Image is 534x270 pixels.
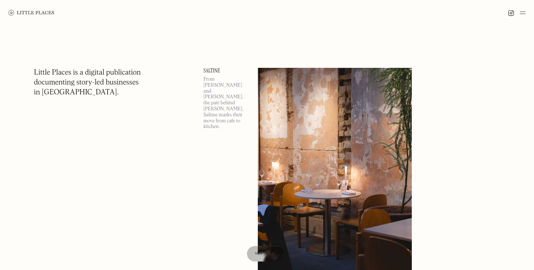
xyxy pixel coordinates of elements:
span: Map view [255,252,276,256]
a: Map view [247,246,284,262]
p: From [PERSON_NAME] and [PERSON_NAME], the pair behind [PERSON_NAME], Saltine marks their move fro... [203,76,249,130]
h1: Little Places is a digital publication documenting story-led businesses in [GEOGRAPHIC_DATA]. [34,68,141,98]
a: Saltine [203,68,249,74]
